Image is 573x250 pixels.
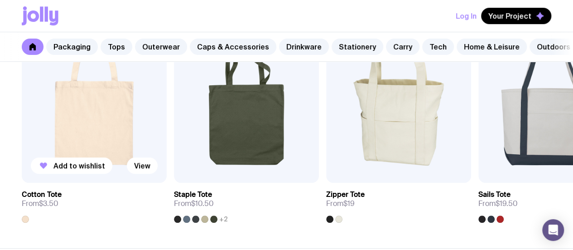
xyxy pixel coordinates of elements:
[326,183,471,223] a: Zipper ToteFrom$19
[326,199,355,208] span: From
[332,39,383,55] a: Stationery
[191,199,214,208] span: $10.50
[478,190,510,199] h3: Sails Tote
[457,39,527,55] a: Home & Leisure
[22,199,58,208] span: From
[31,157,112,174] button: Add to wishlist
[343,199,355,208] span: $19
[488,11,531,20] span: Your Project
[22,190,62,199] h3: Cotton Tote
[190,39,276,55] a: Caps & Accessories
[422,39,454,55] a: Tech
[456,8,477,24] button: Log In
[174,190,212,199] h3: Staple Tote
[53,161,105,170] span: Add to wishlist
[174,183,319,223] a: Staple ToteFrom$10.50+2
[219,216,228,223] span: +2
[39,199,58,208] span: $3.50
[478,199,518,208] span: From
[326,190,365,199] h3: Zipper Tote
[46,39,98,55] a: Packaging
[101,39,132,55] a: Tops
[279,39,329,55] a: Drinkware
[135,39,187,55] a: Outerwear
[127,157,158,174] a: View
[386,39,419,55] a: Carry
[174,199,214,208] span: From
[481,8,551,24] button: Your Project
[542,219,564,241] div: Open Intercom Messenger
[22,183,167,223] a: Cotton ToteFrom$3.50
[496,199,518,208] span: $19.50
